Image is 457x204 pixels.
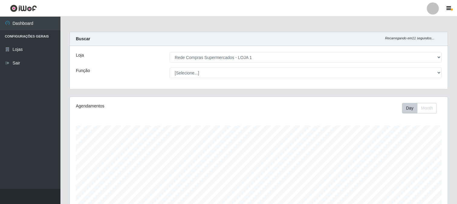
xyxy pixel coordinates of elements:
label: Loja [76,52,84,58]
label: Função [76,67,90,74]
strong: Buscar [76,36,90,41]
i: Recarregando em 11 segundos... [385,36,434,40]
div: Agendamentos [76,103,223,109]
img: CoreUI Logo [10,5,37,12]
button: Month [417,103,437,114]
div: First group [402,103,437,114]
button: Day [402,103,417,114]
div: Toolbar with button groups [402,103,442,114]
